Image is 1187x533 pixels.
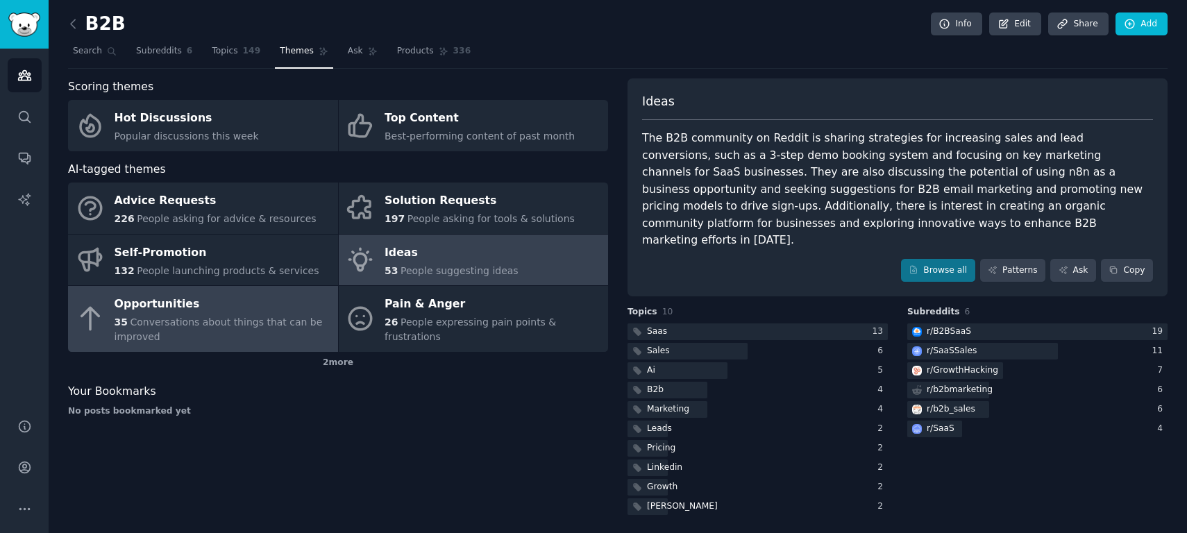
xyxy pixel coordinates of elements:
a: Marketing4 [628,401,888,418]
div: Leads [647,423,672,435]
span: 336 [453,45,471,58]
a: Add [1116,12,1168,36]
a: Pricing2 [628,440,888,457]
span: People expressing pain points & frustrations [385,316,556,342]
div: The B2B community on Reddit is sharing strategies for increasing sales and lead conversions, such... [642,130,1153,249]
img: SaaSSales [912,346,922,356]
div: Solution Requests [385,190,575,212]
a: Ideas53People suggesting ideas [339,235,609,286]
span: AI-tagged themes [68,161,166,178]
span: 149 [243,45,261,58]
a: Top ContentBest-performing content of past month [339,100,609,151]
a: Topics149 [207,40,265,69]
a: [PERSON_NAME]2 [628,498,888,516]
a: Patterns [980,259,1045,282]
div: r/ SaaS [927,423,954,435]
div: [PERSON_NAME] [647,500,718,513]
img: b2b_sales [912,405,922,414]
span: 10 [662,307,673,316]
div: r/ b2b_sales [927,403,975,416]
img: B2BSaaS [912,327,922,337]
a: Ai5 [628,362,888,380]
span: Products [397,45,434,58]
a: Edit [989,12,1041,36]
a: Self-Promotion132People launching products & services [68,235,338,286]
img: GrowthHacking [912,366,922,375]
a: Subreddits6 [131,40,197,69]
a: Products336 [392,40,475,69]
a: Advice Requests226People asking for advice & resources [68,183,338,234]
div: r/ b2bmarketing [927,384,993,396]
div: Marketing [647,403,689,416]
img: GummySearch logo [8,12,40,37]
span: People asking for tools & solutions [407,213,575,224]
div: 2 more [68,352,608,374]
span: Your Bookmarks [68,383,156,400]
a: b2b_salesr/b2b_sales6 [907,401,1168,418]
img: SaaS [912,424,922,434]
div: r/ SaaSSales [927,345,977,357]
div: 2 [877,500,888,513]
div: 5 [877,364,888,377]
div: 19 [1152,325,1168,338]
a: Hot DiscussionsPopular discussions this week [68,100,338,151]
span: 197 [385,213,405,224]
div: B2b [647,384,664,396]
div: 2 [877,462,888,474]
div: 2 [877,442,888,455]
a: Info [931,12,982,36]
div: 2 [877,481,888,493]
span: 26 [385,316,398,328]
a: SaaSSalesr/SaaSSales11 [907,343,1168,360]
span: Subreddits [907,306,960,319]
a: Pain & Anger26People expressing pain points & frustrations [339,286,609,352]
div: 2 [877,423,888,435]
div: Pain & Anger [385,294,601,316]
a: Ask [343,40,382,69]
span: Ask [348,45,363,58]
div: Hot Discussions [115,108,259,130]
a: Linkedin2 [628,459,888,477]
span: Conversations about things that can be improved [115,316,323,342]
a: Solution Requests197People asking for tools & solutions [339,183,609,234]
a: Sales6 [628,343,888,360]
a: B2BSaaSr/B2BSaaS19 [907,323,1168,341]
div: Ideas [385,242,519,264]
div: Linkedin [647,462,682,474]
span: Best-performing content of past month [385,130,575,142]
div: 4 [1157,423,1168,435]
div: 7 [1157,364,1168,377]
div: 6 [877,345,888,357]
span: Popular discussions this week [115,130,259,142]
h2: B2B [68,13,126,35]
div: 11 [1152,345,1168,357]
span: Search [73,45,102,58]
a: GrowthHackingr/GrowthHacking7 [907,362,1168,380]
span: 6 [187,45,193,58]
div: 13 [872,325,888,338]
span: Ideas [642,93,675,110]
div: 6 [1157,403,1168,416]
a: SaaSr/SaaS4 [907,421,1168,438]
span: 6 [965,307,970,316]
span: 35 [115,316,128,328]
span: Topics [628,306,657,319]
span: 132 [115,265,135,276]
span: Themes [280,45,314,58]
span: People asking for advice & resources [137,213,316,224]
div: Growth [647,481,677,493]
a: Growth2 [628,479,888,496]
span: Subreddits [136,45,182,58]
div: Sales [647,345,670,357]
a: Themes [275,40,333,69]
div: 4 [877,403,888,416]
a: Ask [1050,259,1096,282]
a: Leads2 [628,421,888,438]
div: Pricing [647,442,675,455]
a: Share [1048,12,1108,36]
div: Ai [647,364,655,377]
button: Copy [1101,259,1153,282]
span: Topics [212,45,237,58]
span: People launching products & services [137,265,319,276]
a: Opportunities35Conversations about things that can be improved [68,286,338,352]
